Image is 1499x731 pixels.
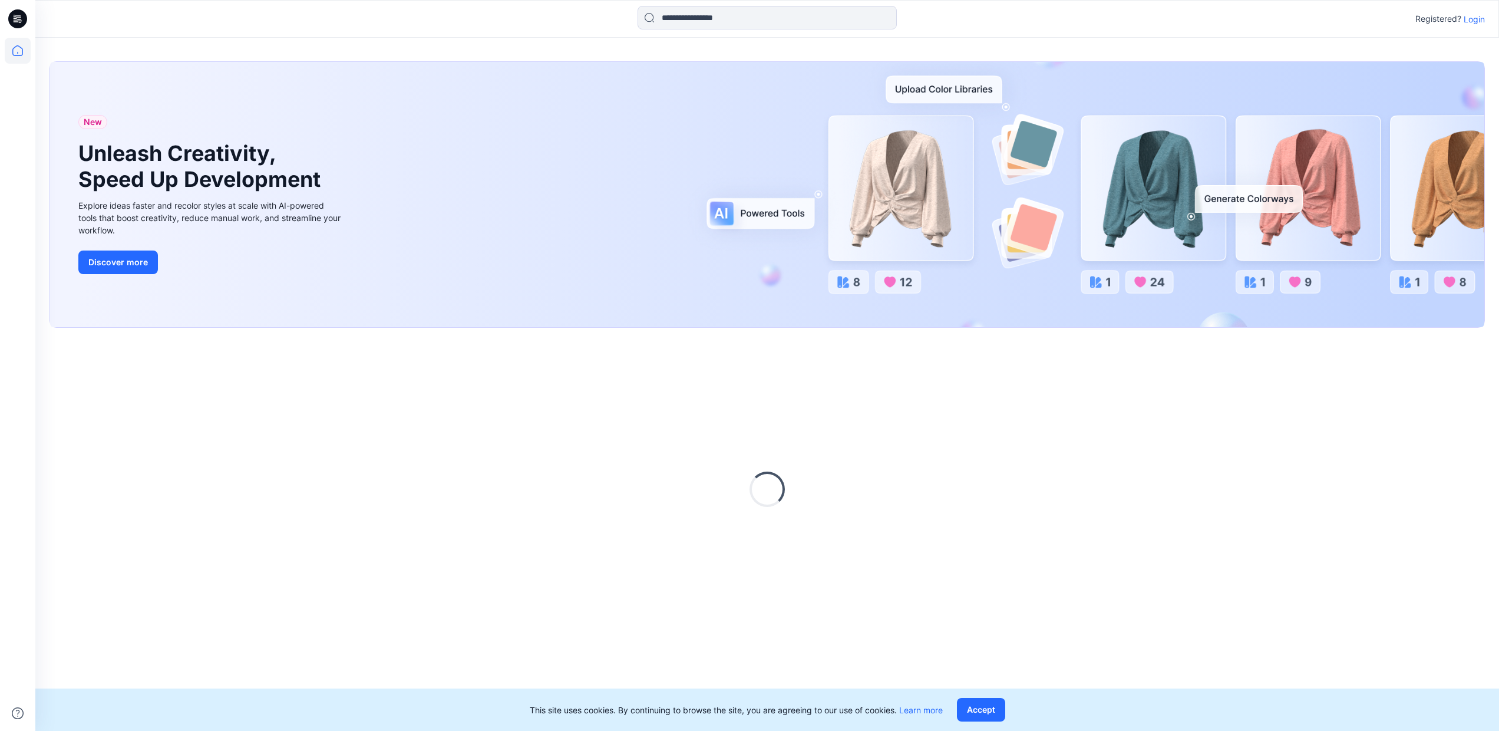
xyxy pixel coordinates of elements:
[78,251,158,274] button: Discover more
[899,705,943,715] a: Learn more
[957,698,1005,722] button: Accept
[78,199,344,236] div: Explore ideas faster and recolor styles at scale with AI-powered tools that boost creativity, red...
[1415,12,1461,26] p: Registered?
[78,141,326,192] h1: Unleash Creativity, Speed Up Development
[84,115,102,129] span: New
[530,704,943,716] p: This site uses cookies. By continuing to browse the site, you are agreeing to our use of cookies.
[78,251,344,274] a: Discover more
[1464,13,1485,25] p: Login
